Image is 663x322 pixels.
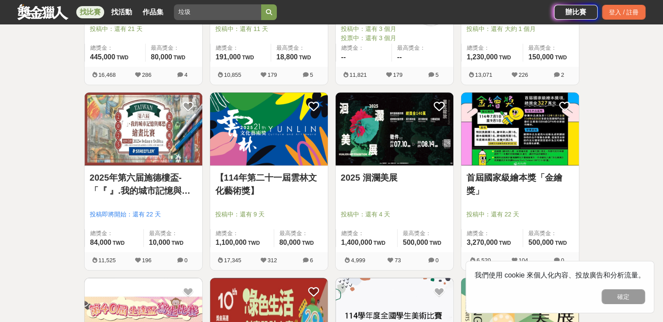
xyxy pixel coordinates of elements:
span: 最高獎金： [149,229,197,238]
span: 總獎金： [216,44,265,52]
span: TWD [555,240,567,246]
a: 【114年第二十一屆雲林文化藝術獎】 [215,171,323,197]
span: 總獎金： [467,44,518,52]
span: 最高獎金： [279,229,323,238]
span: -- [397,53,402,61]
span: 286 [142,72,152,78]
span: 1,230,000 [467,53,498,61]
span: -- [341,53,346,61]
span: TWD [112,240,124,246]
span: 13,071 [475,72,493,78]
img: Cover Image [210,92,328,165]
span: 445,000 [90,53,116,61]
span: 總獎金： [341,44,387,52]
span: TWD [499,240,511,246]
span: 最高獎金： [528,229,573,238]
span: 投稿中：還有 9 天 [215,210,323,219]
span: 196 [142,257,152,264]
span: 投稿中：還有 22 天 [466,210,574,219]
span: 4,999 [351,257,365,264]
a: 2025 洄瀾美展 [341,171,448,184]
span: TWD [248,240,260,246]
span: TWD [242,55,254,61]
span: 84,000 [90,239,112,246]
span: 191,000 [216,53,241,61]
a: 作品集 [139,6,167,18]
span: 500,000 [403,239,428,246]
span: 最高獎金： [151,44,197,52]
span: 73 [394,257,401,264]
span: 投稿中：還有 3 個月 [341,24,448,34]
span: TWD [116,55,128,61]
span: 18,800 [276,53,298,61]
span: 2 [561,72,564,78]
span: 總獎金： [90,44,140,52]
span: TWD [299,55,311,61]
span: TWD [429,240,441,246]
span: 80,000 [279,239,301,246]
span: 3,270,000 [467,239,498,246]
span: 16,468 [99,72,116,78]
span: TWD [499,55,511,61]
span: 投稿中：還有 11 天 [215,24,323,34]
span: 最高獎金： [403,229,448,238]
span: 150,000 [528,53,554,61]
span: 總獎金： [90,229,138,238]
img: Cover Image [461,92,579,165]
input: 這樣Sale也可以： 安聯人壽創意銷售法募集 [174,4,261,20]
span: 500,000 [528,239,554,246]
span: 5 [310,72,313,78]
span: 10,000 [149,239,170,246]
img: Cover Image [85,92,202,165]
span: 0 [184,257,187,264]
span: 最高獎金： [397,44,448,52]
a: Cover Image [336,92,453,166]
a: 2025年第六届施德樓盃-「『 』.我的城市記憶與鄉愁」繪畫比賽 [90,171,197,197]
span: 10,855 [224,72,241,78]
span: 我們使用 cookie 來個人化內容、投放廣告和分析流量。 [475,271,645,279]
span: 最高獎金： [276,44,323,52]
span: 6,520 [476,257,491,264]
a: Cover Image [461,92,579,166]
span: 投票中：還有 3 個月 [341,34,448,43]
span: TWD [555,55,567,61]
span: 總獎金： [341,229,392,238]
span: 投稿即將開始：還有 22 天 [90,210,197,219]
span: 總獎金： [467,229,518,238]
span: 1,100,000 [216,239,247,246]
span: 0 [561,257,564,264]
span: 投稿中：還有 大約 1 個月 [466,24,574,34]
span: 226 [519,72,528,78]
a: Cover Image [210,92,328,166]
span: TWD [302,240,314,246]
span: 總獎金： [216,229,269,238]
span: TWD [374,240,385,246]
span: TWD [171,240,183,246]
span: 最高獎金： [528,44,573,52]
div: 登入 / 註冊 [602,5,646,20]
span: 1,400,000 [341,239,372,246]
span: 11,525 [99,257,116,264]
a: 找活動 [108,6,136,18]
span: TWD [173,55,185,61]
span: 80,000 [151,53,172,61]
span: 0 [435,257,439,264]
span: 5 [435,72,439,78]
span: 投稿中：還有 4 天 [341,210,448,219]
span: 179 [393,72,403,78]
a: 找比賽 [76,6,104,18]
span: 17,345 [224,257,241,264]
span: 179 [268,72,277,78]
button: 確定 [602,289,645,304]
span: 6 [310,257,313,264]
span: 投稿中：還有 21 天 [90,24,197,34]
span: 312 [268,257,277,264]
img: Cover Image [336,92,453,165]
span: 4 [184,72,187,78]
span: 11,821 [350,72,367,78]
a: 辦比賽 [554,5,598,20]
span: 104 [519,257,528,264]
a: 首屆國家級繪本獎「金繪獎」 [466,171,574,197]
a: Cover Image [85,92,202,166]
